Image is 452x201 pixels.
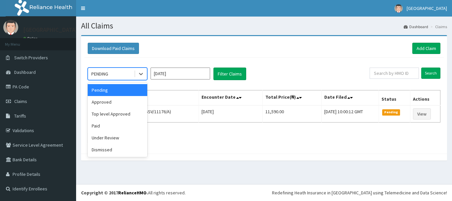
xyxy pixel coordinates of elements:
[410,90,440,106] th: Actions
[421,68,440,79] input: Search
[88,96,147,108] div: Approved
[151,68,210,79] input: Select Month and Year
[322,105,379,123] td: [DATE] 10:00:12 GMT
[14,98,27,104] span: Claims
[14,69,36,75] span: Dashboard
[88,120,147,132] div: Paid
[370,68,419,79] input: Search by HMO ID
[14,113,26,119] span: Tariffs
[76,184,452,201] footer: All rights reserved.
[91,71,108,77] div: PENDING
[429,24,447,29] li: Claims
[262,105,322,123] td: 11,590.00
[88,108,147,120] div: Top level Approved
[272,189,447,196] div: Redefining Heath Insurance in [GEOGRAPHIC_DATA] using Telemedicine and Data Science!
[118,190,147,196] a: RelianceHMO
[382,109,400,115] span: Pending
[407,5,447,11] span: [GEOGRAPHIC_DATA]
[88,132,147,144] div: Under Review
[23,27,78,33] p: [GEOGRAPHIC_DATA]
[23,36,39,41] a: Online
[88,144,147,156] div: Dismissed
[3,20,18,35] img: User Image
[88,84,147,96] div: Pending
[413,108,431,120] a: View
[14,55,48,61] span: Switch Providers
[412,43,440,54] a: Add Claim
[322,90,379,106] th: Date Filed
[81,190,148,196] strong: Copyright © 2017 .
[404,24,428,29] a: Dashboard
[213,68,246,80] button: Filter Claims
[379,90,410,106] th: Status
[81,22,447,30] h1: All Claims
[394,4,403,13] img: User Image
[262,90,322,106] th: Total Price(₦)
[199,105,262,123] td: [DATE]
[199,90,262,106] th: Encounter Date
[88,43,139,54] button: Download Paid Claims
